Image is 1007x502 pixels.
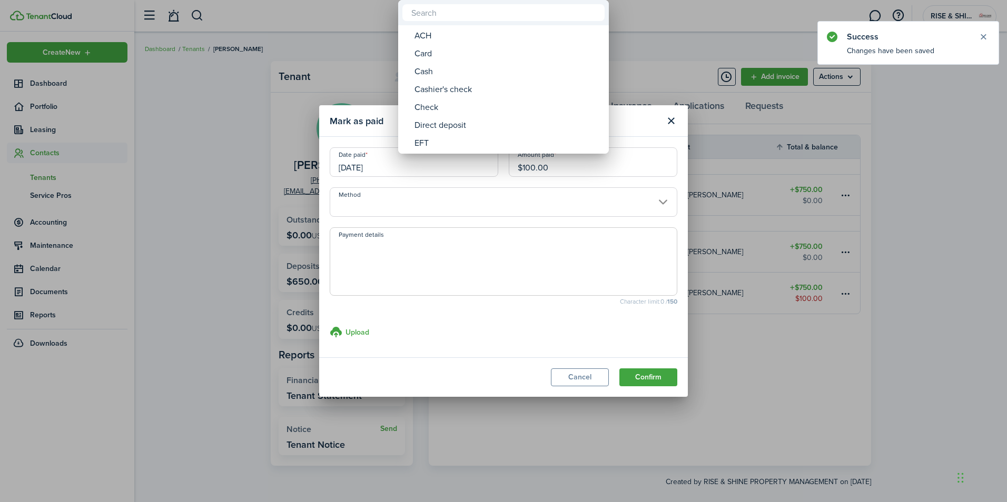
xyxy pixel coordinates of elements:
[414,45,601,63] div: Card
[414,63,601,81] div: Cash
[414,27,601,45] div: ACH
[414,116,601,134] div: Direct deposit
[398,25,609,154] mbsc-wheel: Method
[414,81,601,98] div: Cashier's check
[414,98,601,116] div: Check
[414,134,601,152] div: EFT
[402,4,605,21] input: Search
